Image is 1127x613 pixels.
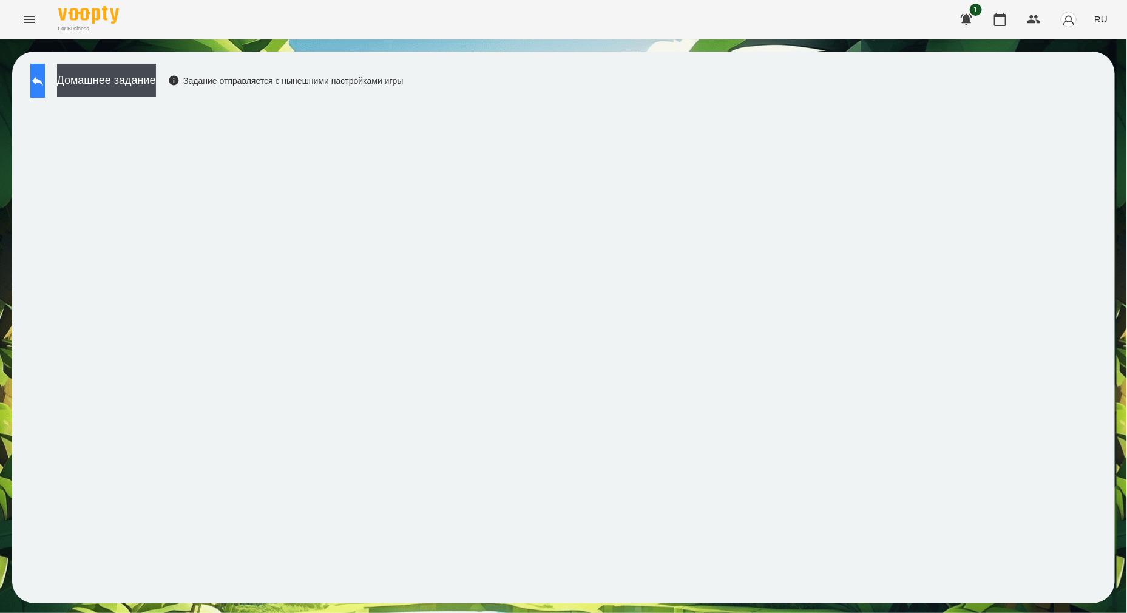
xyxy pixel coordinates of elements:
button: Домашнее задание [57,64,156,97]
img: avatar_s.png [1060,11,1077,28]
button: RU [1089,8,1112,30]
img: Voopty Logo [58,6,119,24]
button: Menu [15,5,44,34]
div: Задание отправляется с нынешними настройками игры [168,75,404,87]
span: RU [1094,13,1108,25]
span: 1 [970,4,982,16]
span: For Business [58,25,119,33]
